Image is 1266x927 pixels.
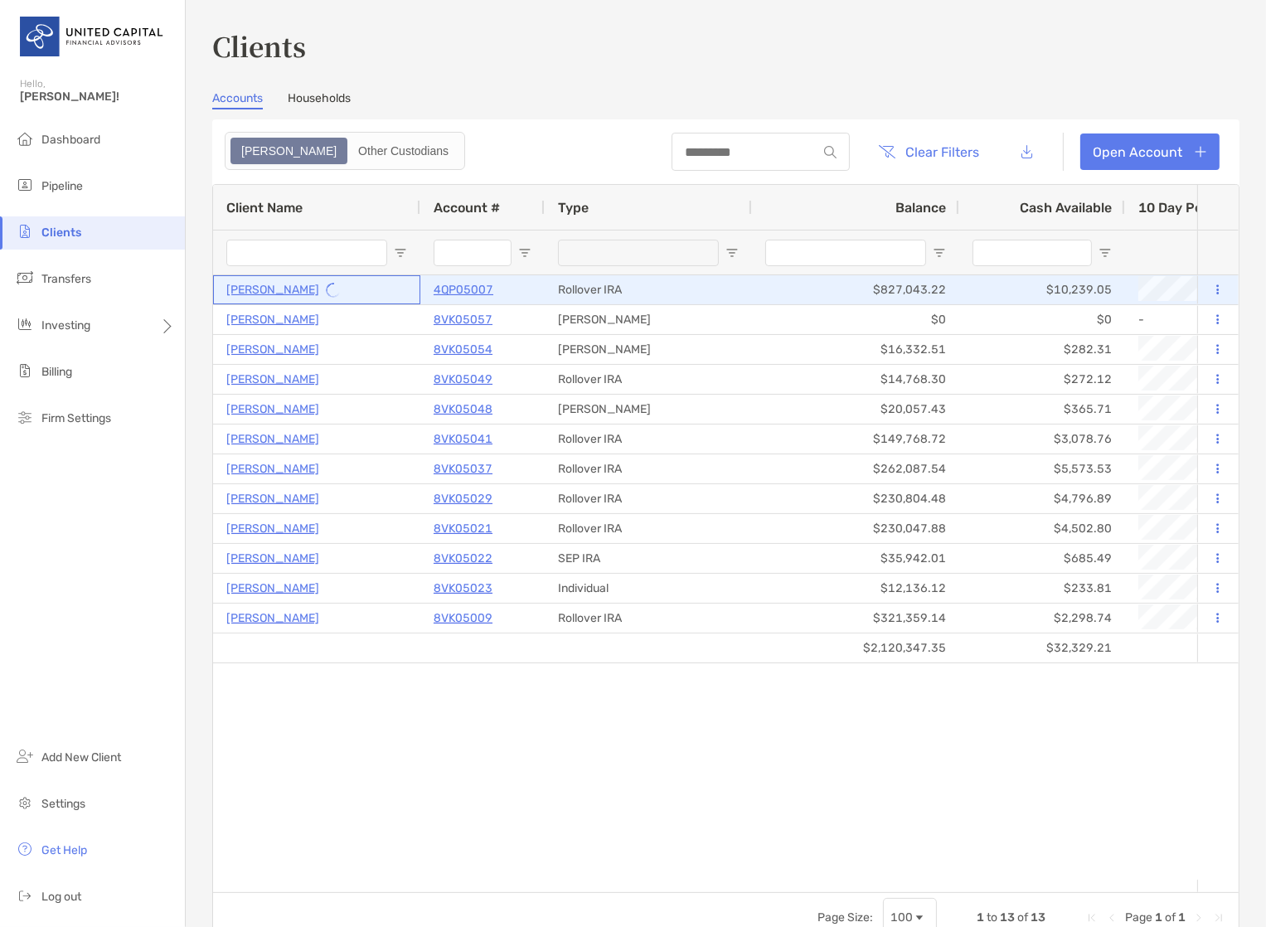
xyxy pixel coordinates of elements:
[226,488,319,509] a: [PERSON_NAME]
[959,514,1125,543] div: $4,502.80
[41,133,100,147] span: Dashboard
[226,200,303,216] span: Client Name
[226,429,319,449] a: [PERSON_NAME]
[545,544,752,573] div: SEP IRA
[752,544,959,573] div: $35,942.01
[959,275,1125,304] div: $10,239.05
[434,200,500,216] span: Account #
[1212,911,1225,925] div: Last Page
[1125,910,1152,925] span: Page
[959,574,1125,603] div: $233.81
[226,369,319,390] a: [PERSON_NAME]
[545,395,752,424] div: [PERSON_NAME]
[973,240,1092,266] input: Cash Available Filter Input
[15,793,35,813] img: settings icon
[41,843,87,857] span: Get Help
[752,484,959,513] div: $230,804.48
[959,365,1125,394] div: $272.12
[434,518,492,539] p: 8VK05021
[959,604,1125,633] div: $2,298.74
[15,268,35,288] img: transfers icon
[434,578,492,599] a: 8VK05023
[959,335,1125,364] div: $282.31
[824,146,837,158] img: input icon
[434,399,492,420] a: 8VK05048
[1031,910,1045,925] span: 13
[895,200,946,216] span: Balance
[434,309,492,330] a: 8VK05057
[434,369,492,390] a: 8VK05049
[959,633,1125,662] div: $32,329.21
[752,365,959,394] div: $14,768.30
[20,90,175,104] span: [PERSON_NAME]!
[41,750,121,764] span: Add New Client
[817,910,873,925] div: Page Size:
[959,425,1125,454] div: $3,078.76
[212,27,1239,65] h3: Clients
[752,514,959,543] div: $230,047.88
[752,335,959,364] div: $16,332.51
[15,221,35,241] img: clients icon
[725,246,739,260] button: Open Filter Menu
[545,335,752,364] div: [PERSON_NAME]
[1155,910,1162,925] span: 1
[1178,910,1186,925] span: 1
[41,365,72,379] span: Billing
[890,910,913,925] div: 100
[434,429,492,449] a: 8VK05041
[15,746,35,766] img: add_new_client icon
[545,365,752,394] div: Rollover IRA
[434,548,492,569] a: 8VK05022
[226,309,319,330] a: [PERSON_NAME]
[41,226,81,240] span: Clients
[15,314,35,334] img: investing icon
[41,318,90,332] span: Investing
[752,574,959,603] div: $12,136.12
[15,886,35,905] img: logout icon
[15,839,35,859] img: get-help icon
[752,604,959,633] div: $321,359.14
[545,275,752,304] div: Rollover IRA
[41,179,83,193] span: Pipeline
[752,395,959,424] div: $20,057.43
[226,459,319,479] a: [PERSON_NAME]
[20,7,165,66] img: United Capital Logo
[959,395,1125,424] div: $365.71
[959,454,1125,483] div: $5,573.53
[212,91,263,109] a: Accounts
[226,518,319,539] p: [PERSON_NAME]
[15,175,35,195] img: pipeline icon
[434,488,492,509] p: 8VK05029
[226,548,319,569] a: [PERSON_NAME]
[1099,246,1112,260] button: Open Filter Menu
[226,279,319,300] a: [PERSON_NAME]
[434,279,493,300] a: 4QP05007
[394,246,407,260] button: Open Filter Menu
[866,133,992,170] button: Clear Filters
[765,240,926,266] input: Balance Filter Input
[1080,133,1220,170] a: Open Account
[987,910,997,925] span: to
[434,608,492,629] a: 8VK05009
[752,305,959,334] div: $0
[545,305,752,334] div: [PERSON_NAME]
[434,459,492,479] a: 8VK05037
[225,132,465,170] div: segmented control
[226,399,319,420] a: [PERSON_NAME]
[15,407,35,427] img: firm-settings icon
[434,339,492,360] a: 8VK05054
[226,339,319,360] a: [PERSON_NAME]
[1017,910,1028,925] span: of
